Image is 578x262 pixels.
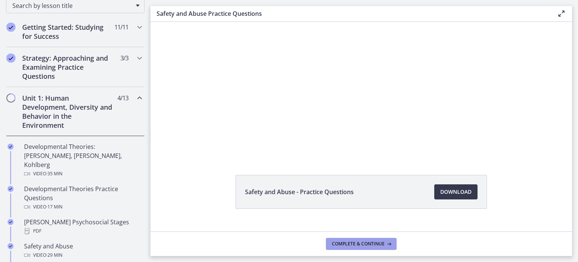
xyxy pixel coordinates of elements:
[24,184,141,211] div: Developmental Theories Practice Questions
[440,187,472,196] span: Download
[24,227,141,236] div: PDF
[8,144,14,150] i: Completed
[332,241,385,247] span: Complete & continue
[24,202,141,211] div: Video
[46,251,62,260] span: · 29 min
[120,54,128,63] span: 3 / 3
[22,23,114,41] h2: Getting Started: Studying for Success
[245,187,354,196] span: Safety and Abuse - Practice Questions
[24,142,141,178] div: Developmental Theories: [PERSON_NAME], [PERSON_NAME], Kohlberg
[46,169,62,178] span: · 35 min
[434,184,478,199] a: Download
[117,93,128,103] span: 4 / 13
[24,242,141,260] div: Safety and Abuse
[22,93,114,130] h2: Unit 1: Human Development, Diversity and Behavior in the Environment
[46,202,62,211] span: · 17 min
[24,169,141,178] div: Video
[6,23,15,32] i: Completed
[22,54,114,81] h2: Strategy: Approaching and Examining Practice Questions
[326,238,397,250] button: Complete & continue
[24,218,141,236] div: [PERSON_NAME] Psychosocial Stages
[6,54,15,63] i: Completed
[8,186,14,192] i: Completed
[8,219,14,225] i: Completed
[12,2,132,10] span: Search by lesson title
[114,23,128,32] span: 11 / 11
[8,243,14,249] i: Completed
[24,251,141,260] div: Video
[157,9,545,18] h3: Safety and Abuse Practice Questions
